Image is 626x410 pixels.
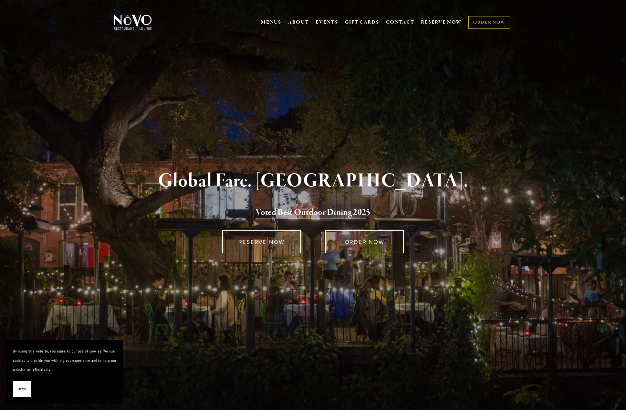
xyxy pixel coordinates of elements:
a: ABOUT [288,19,309,26]
button: Okay! [13,381,31,397]
img: Novo Restaurant &amp; Lounge [113,14,153,30]
section: Cookie banner [6,340,123,404]
a: ORDER NOW [468,16,510,29]
a: MENUS [261,19,281,26]
span: Okay! [18,384,26,394]
h2: 5 [125,206,501,219]
a: CONTACT [386,16,414,28]
a: GIFT CARDS [345,16,379,28]
a: ORDER NOW [325,230,404,253]
strong: Global Fare. [GEOGRAPHIC_DATA]. [158,169,468,193]
p: By using this website, you agree to our use of cookies. We use cookies to provide you with a grea... [13,347,116,374]
a: EVENTS [316,19,338,26]
a: Voted Best Outdoor Dining 202 [256,207,366,219]
a: RESERVE NOW [222,230,301,253]
a: RESERVE NOW [421,16,462,28]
